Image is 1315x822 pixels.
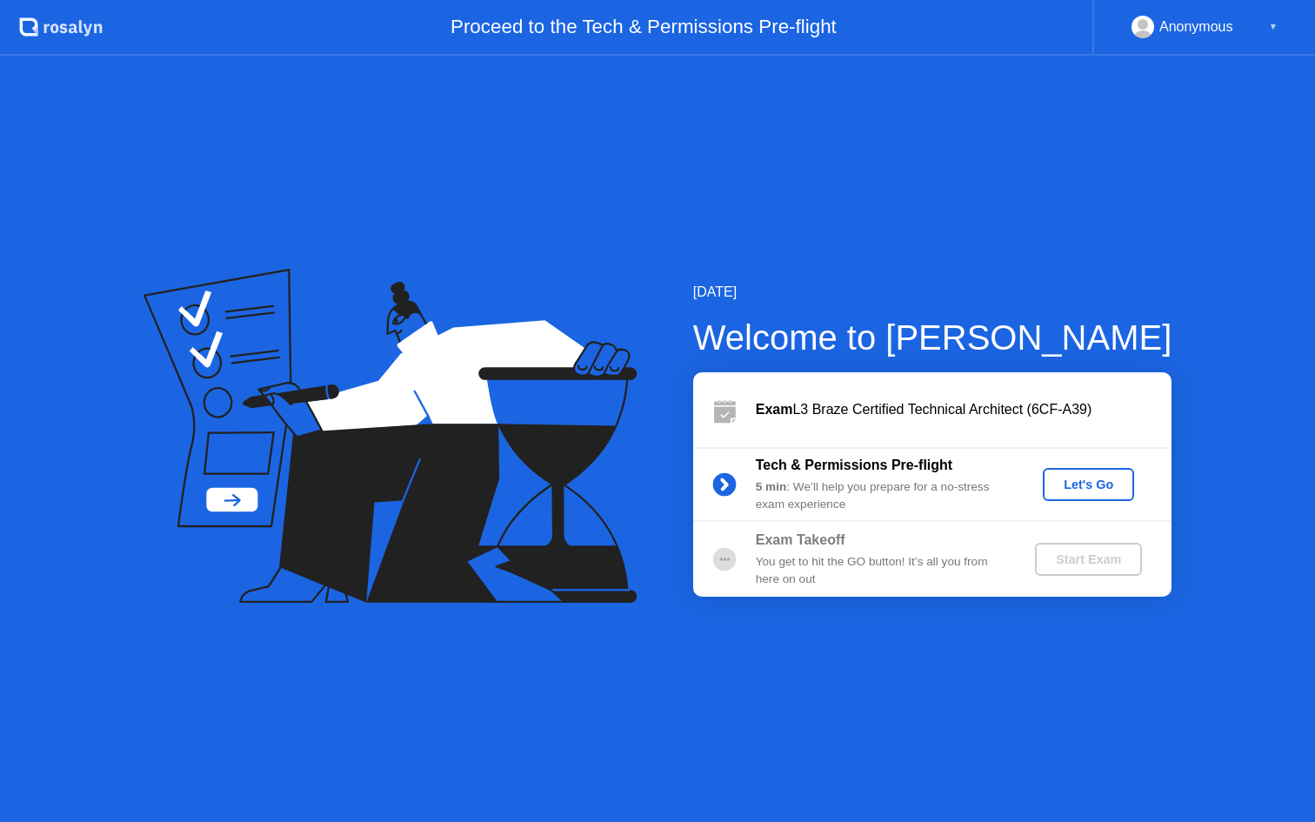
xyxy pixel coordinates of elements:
div: L3 Braze Certified Technical Architect (6CF-A39) [756,399,1171,420]
button: Let's Go [1043,468,1134,501]
b: Tech & Permissions Pre-flight [756,458,952,472]
button: Start Exam [1035,543,1142,576]
div: : We’ll help you prepare for a no-stress exam experience [756,478,1006,514]
div: Start Exam [1042,552,1135,566]
div: You get to hit the GO button! It’s all you from here on out [756,553,1006,589]
div: Let's Go [1050,478,1127,491]
div: [DATE] [693,282,1172,303]
b: Exam Takeoff [756,532,845,547]
div: Anonymous [1159,16,1233,38]
div: Welcome to [PERSON_NAME] [693,311,1172,364]
b: Exam [756,402,793,417]
b: 5 min [756,480,787,493]
div: ▼ [1269,16,1278,38]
